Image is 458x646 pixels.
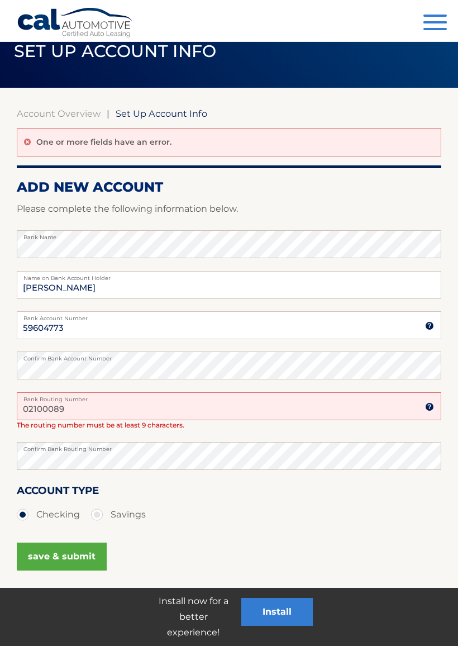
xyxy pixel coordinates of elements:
span: The routing number must be at least 9 characters. [17,421,184,429]
p: One or more fields have an error. [36,137,171,147]
input: Bank Routing Number [17,392,441,420]
label: Account Type [17,482,99,503]
label: Bank Name [17,230,441,239]
button: Install [241,598,313,626]
p: Please complete the following information below. [17,201,441,217]
label: Bank Routing Number [17,392,441,401]
label: Savings [91,503,146,526]
label: Confirm Bank Routing Number [17,442,441,451]
input: Name on Account (Account Holder Name) [17,271,441,299]
img: tooltip.svg [425,402,434,411]
span: | [107,108,109,119]
span: Set Up Account Info [116,108,207,119]
input: Bank Account Number [17,311,441,339]
button: Menu [423,15,447,33]
a: Account Overview [17,108,101,119]
label: Confirm Bank Account Number [17,351,441,360]
img: tooltip.svg [425,321,434,330]
label: Bank Account Number [17,311,441,320]
a: Cal Automotive [17,7,134,40]
button: save & submit [17,543,107,571]
label: Checking [17,503,80,526]
p: Install now for a better experience! [145,593,241,640]
label: Name on Bank Account Holder [17,271,441,280]
h2: ADD NEW ACCOUNT [17,179,441,196]
span: Set Up Account Info [14,41,217,61]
